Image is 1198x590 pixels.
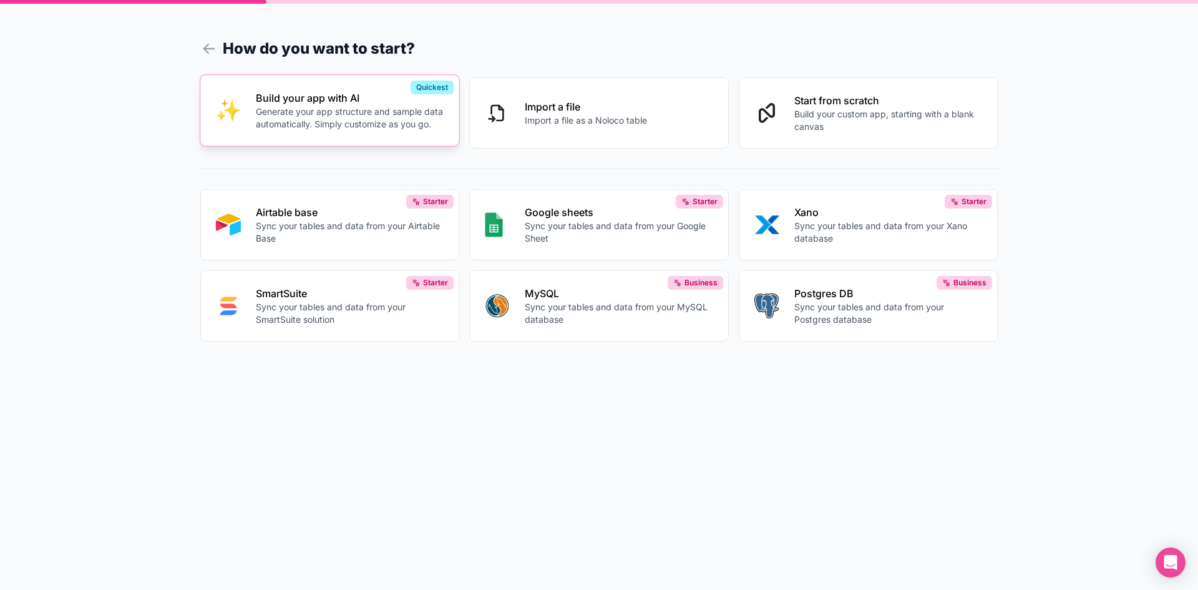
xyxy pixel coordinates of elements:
img: SMART_SUITE [216,293,241,318]
div: Open Intercom Messenger [1156,548,1186,578]
p: SmartSuite [256,286,444,301]
p: Sync your tables and data from your Airtable Base [256,220,444,245]
p: Google sheets [525,205,713,220]
img: GOOGLE_SHEETS [485,212,503,237]
span: Starter [693,197,718,207]
p: Sync your tables and data from your SmartSuite solution [256,301,444,326]
button: Import a fileImport a file as a Noloco table [469,77,729,149]
span: Starter [423,197,448,207]
p: Build your custom app, starting with a blank canvas [794,108,983,133]
button: POSTGRESPostgres DBSync your tables and data from your Postgres databaseBusiness [739,270,998,342]
p: Import a file [525,99,647,114]
button: Start from scratchBuild your custom app, starting with a blank canvas [739,77,998,149]
p: Sync your tables and data from your Google Sheet [525,220,713,245]
p: Sync your tables and data from your Xano database [794,220,983,245]
button: XANOXanoSync your tables and data from your Xano databaseStarter [739,189,998,260]
button: SMART_SUITESmartSuiteSync your tables and data from your SmartSuite solutionStarter [200,270,460,342]
span: Starter [423,278,448,288]
p: Import a file as a Noloco table [525,114,647,127]
p: MySQL [525,286,713,301]
h1: How do you want to start? [200,37,998,60]
p: Airtable base [256,205,444,220]
img: AIRTABLE [216,212,241,237]
button: AIRTABLEAirtable baseSync your tables and data from your Airtable BaseStarter [200,189,460,260]
p: Build your app with AI [256,91,444,106]
button: MYSQLMySQLSync your tables and data from your MySQL databaseBusiness [469,270,729,342]
p: Postgres DB [794,286,983,301]
p: Start from scratch [794,93,983,108]
img: INTERNAL_WITH_AI [216,98,241,123]
div: Quickest [411,81,454,94]
button: GOOGLE_SHEETSGoogle sheetsSync your tables and data from your Google SheetStarter [469,189,729,260]
p: Sync your tables and data from your Postgres database [794,301,983,326]
button: INTERNAL_WITH_AIBuild your app with AIGenerate your app structure and sample data automatically. ... [200,75,460,146]
span: Business [684,278,718,288]
img: POSTGRES [754,293,779,318]
p: Sync your tables and data from your MySQL database [525,301,713,326]
img: XANO [754,212,779,237]
img: MYSQL [485,293,510,318]
p: Generate your app structure and sample data automatically. Simply customize as you go. [256,106,444,130]
span: Starter [962,197,986,207]
p: Xano [794,205,983,220]
span: Business [953,278,986,288]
